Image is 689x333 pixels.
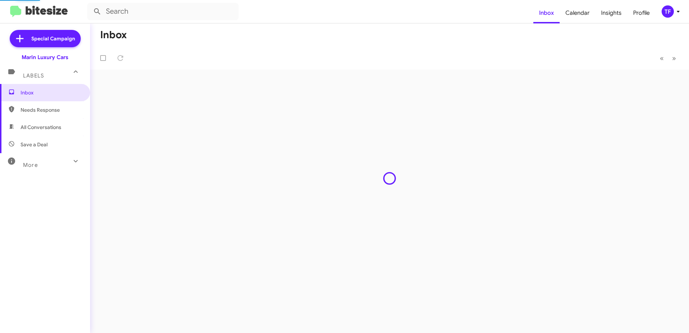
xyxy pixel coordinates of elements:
div: TF [662,5,674,18]
button: Next [668,51,680,66]
nav: Page navigation example [656,51,680,66]
span: All Conversations [21,124,61,131]
span: More [23,162,38,168]
span: Save a Deal [21,141,48,148]
h1: Inbox [100,29,127,41]
a: Profile [627,3,655,23]
span: Needs Response [21,106,82,114]
a: Calendar [560,3,595,23]
span: « [660,54,664,63]
a: Insights [595,3,627,23]
span: Inbox [21,89,82,96]
div: Marin Luxury Cars [22,54,68,61]
a: Inbox [533,3,560,23]
button: TF [655,5,681,18]
span: Special Campaign [31,35,75,42]
span: Labels [23,72,44,79]
button: Previous [655,51,668,66]
a: Special Campaign [10,30,81,47]
input: Search [87,3,239,20]
span: » [672,54,676,63]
